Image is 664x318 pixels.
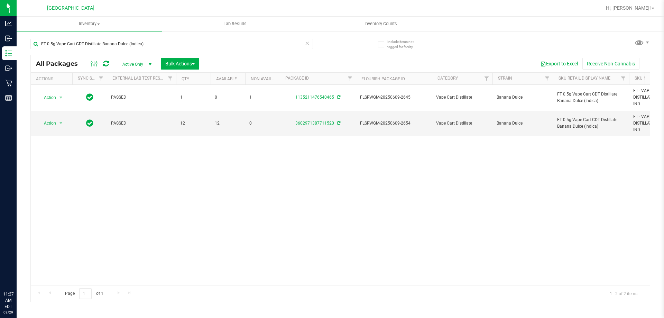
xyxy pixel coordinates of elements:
[38,118,56,128] span: Action
[86,92,93,102] span: In Sync
[249,94,276,101] span: 1
[437,76,458,81] a: Category
[215,120,241,127] span: 12
[36,60,85,67] span: All Packages
[295,95,334,100] a: 1135211476540465
[180,94,206,101] span: 1
[336,121,340,126] span: Sync from Compliance System
[481,73,492,84] a: Filter
[5,35,12,42] inline-svg: Inbound
[360,120,428,127] span: FLSRWGM-20250609-2654
[606,5,651,11] span: Hi, [PERSON_NAME]!
[38,93,56,102] span: Action
[180,120,206,127] span: 12
[498,76,512,81] a: Strain
[557,91,625,104] span: FT 0.5g Vape Cart CDT Distillate Banana Dulce (Indica)
[165,73,176,84] a: Filter
[214,21,256,27] span: Lab Results
[436,94,488,101] span: Vape Cart Distillate
[47,5,94,11] span: [GEOGRAPHIC_DATA]
[542,73,553,84] a: Filter
[165,61,195,66] span: Bulk Actions
[86,118,93,128] span: In Sync
[336,95,340,100] span: Sync from Compliance System
[5,20,12,27] inline-svg: Analytics
[582,58,639,70] button: Receive Non-Cannabis
[5,80,12,87] inline-svg: Retail
[79,288,92,299] input: 1
[355,21,406,27] span: Inventory Counts
[497,120,549,127] span: Banana Dulce
[387,39,422,49] span: Include items not tagged for facility
[7,263,28,283] iframe: Resource center
[17,17,162,31] a: Inventory
[360,94,428,101] span: FLSRWGM-20250609-2645
[112,76,167,81] a: External Lab Test Result
[5,94,12,101] inline-svg: Reports
[111,120,172,127] span: PASSED
[162,17,308,31] a: Lab Results
[182,76,189,81] a: Qty
[17,21,162,27] span: Inventory
[95,73,107,84] a: Filter
[249,120,276,127] span: 0
[536,58,582,70] button: Export to Excel
[308,17,453,31] a: Inventory Counts
[3,310,13,315] p: 09/29
[497,94,549,101] span: Banana Dulce
[78,76,104,81] a: Sync Status
[5,50,12,57] inline-svg: Inventory
[30,39,313,49] input: Search Package ID, Item Name, SKU, Lot or Part Number...
[57,118,65,128] span: select
[57,93,65,102] span: select
[635,76,655,81] a: SKU Name
[161,58,199,70] button: Bulk Actions
[251,76,282,81] a: Non-Available
[557,117,625,130] span: FT 0.5g Vape Cart CDT Distillate Banana Dulce (Indica)
[36,76,70,81] div: Actions
[5,65,12,72] inline-svg: Outbound
[305,39,310,48] span: Clear
[285,76,309,81] a: Package ID
[111,94,172,101] span: PASSED
[361,76,405,81] a: Flourish Package ID
[618,73,629,84] a: Filter
[3,291,13,310] p: 11:27 AM EDT
[344,73,356,84] a: Filter
[295,121,334,126] a: 3602971387711520
[559,76,610,81] a: Sku Retail Display Name
[604,288,643,299] span: 1 - 2 of 2 items
[436,120,488,127] span: Vape Cart Distillate
[215,94,241,101] span: 0
[59,288,109,299] span: Page of 1
[216,76,237,81] a: Available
